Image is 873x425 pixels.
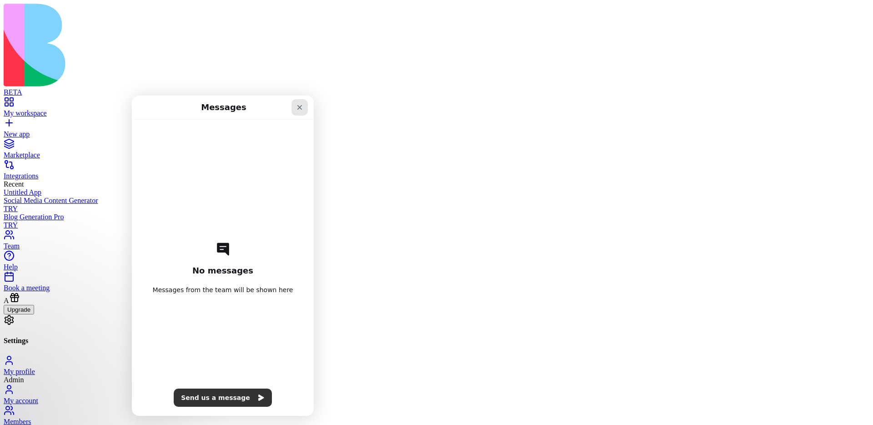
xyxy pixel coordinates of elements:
[4,143,869,159] a: Marketplace
[4,234,869,250] a: Team
[4,164,869,180] a: Integrations
[4,197,869,213] a: Social Media Content GeneratorTRY
[4,359,869,376] a: My profile
[4,263,869,271] div: Help
[4,297,9,304] span: A
[4,221,869,229] div: TRY
[4,305,34,313] a: Upgrade
[132,96,314,416] iframe: Intercom live chat
[4,80,869,96] a: BETA
[4,101,869,117] a: My workspace
[4,376,24,384] span: Admin
[4,197,869,205] div: Social Media Content Generator
[4,213,869,229] a: Blog Generation ProTRY
[4,276,869,292] a: Book a meeting
[4,205,869,213] div: TRY
[4,188,869,197] a: Untitled App
[4,88,869,96] div: BETA
[4,337,869,345] h4: Settings
[4,389,869,405] a: My account
[4,213,869,221] div: Blog Generation Pro
[4,4,369,86] img: logo
[4,305,34,314] button: Upgrade
[4,151,869,159] div: Marketplace
[4,242,869,250] div: Team
[4,255,869,271] a: Help
[4,284,869,292] div: Book a meeting
[4,180,24,188] span: Recent
[4,172,869,180] div: Integrations
[4,109,869,117] div: My workspace
[4,122,869,138] a: New app
[4,130,869,138] div: New app
[4,397,869,405] div: My account
[4,368,869,376] div: My profile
